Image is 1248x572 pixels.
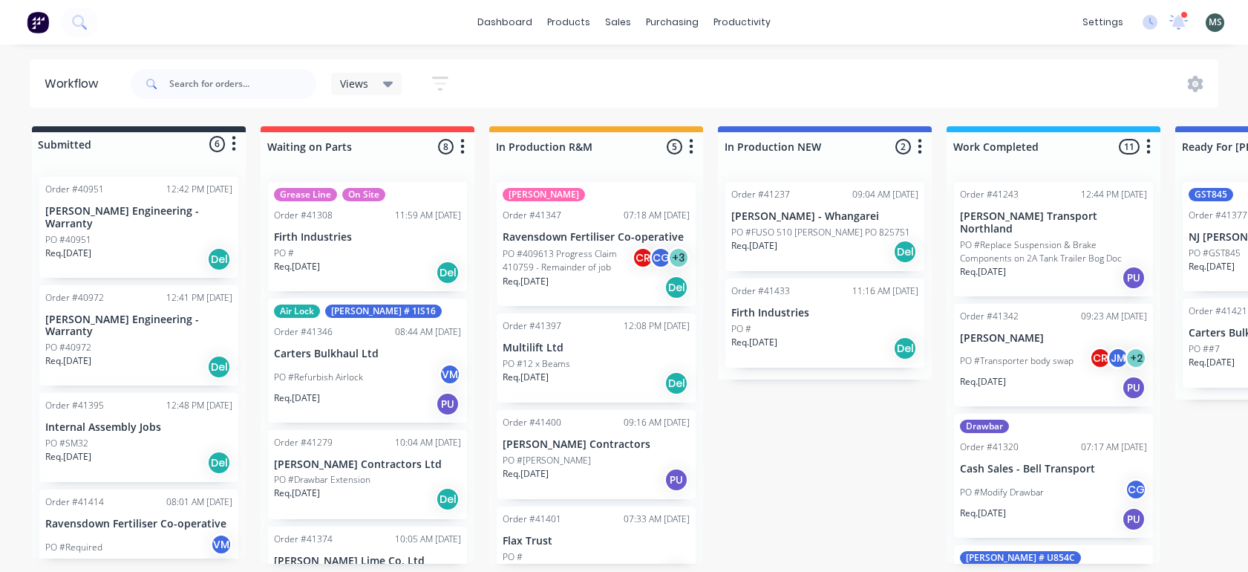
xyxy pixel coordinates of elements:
[274,231,461,244] p: Firth Industries
[725,279,924,368] div: Order #4143311:16 AM [DATE]Firth IndustriesPO #Req.[DATE]Del
[503,342,690,354] p: Multilift Ltd
[503,231,690,244] p: Ravensdown Fertiliser Co-operative
[1189,305,1247,318] div: Order #41421
[650,247,672,269] div: CG
[960,420,1009,433] div: Drawbar
[731,226,910,239] p: PO #FUSO 510 [PERSON_NAME] PO 825751
[274,209,333,222] div: Order #41308
[166,399,232,412] div: 12:48 PM [DATE]
[1122,266,1146,290] div: PU
[725,182,924,271] div: Order #4123709:04 AM [DATE][PERSON_NAME] - WhangareiPO #FUSO 510 [PERSON_NAME] PO 825751Req.[DATE...
[503,513,561,526] div: Order #41401
[960,507,1006,520] p: Req. [DATE]
[325,305,442,318] div: [PERSON_NAME] # 1IS16
[540,11,598,33] div: products
[45,518,232,530] p: Ravensdown Fertiliser Co-operative
[852,285,918,298] div: 11:16 AM [DATE]
[852,188,918,201] div: 09:04 AM [DATE]
[1189,342,1220,356] p: PO ##7
[497,410,696,499] div: Order #4140009:16 AM [DATE][PERSON_NAME] ContractorsPO #[PERSON_NAME]Req.[DATE]PU
[169,69,316,99] input: Search for orders...
[166,495,232,509] div: 08:01 AM [DATE]
[706,11,778,33] div: productivity
[274,371,363,384] p: PO #Refurbish Airlock
[1125,347,1147,369] div: + 2
[960,375,1006,389] p: Req. [DATE]
[960,210,1147,235] p: [PERSON_NAME] Transport Northland
[45,495,104,509] div: Order #41414
[503,209,561,222] div: Order #41347
[664,468,688,492] div: PU
[1189,356,1235,369] p: Req. [DATE]
[1107,347,1129,369] div: JM
[503,454,591,467] p: PO #[PERSON_NAME]
[45,75,105,93] div: Workflow
[598,11,638,33] div: sales
[1081,310,1147,323] div: 09:23 AM [DATE]
[960,265,1006,279] p: Req. [DATE]
[207,451,231,475] div: Del
[960,238,1147,265] p: PO #Replace Suspension & Brake Components on 2A Tank Trailer Bog Doc
[503,438,690,451] p: [PERSON_NAME] Contractors
[731,322,751,336] p: PO #
[503,319,561,333] div: Order #41397
[470,11,540,33] a: dashboard
[667,247,690,269] div: + 3
[664,276,688,299] div: Del
[274,305,320,318] div: Air Lock
[960,463,1147,475] p: Cash Sales - Bell Transport
[45,437,88,450] p: PO #SM32
[395,209,461,222] div: 11:59 AM [DATE]
[1122,376,1146,400] div: PU
[210,533,232,556] div: VM
[274,436,333,449] div: Order #41279
[45,450,91,464] p: Req. [DATE]
[731,336,777,349] p: Req. [DATE]
[274,458,461,471] p: [PERSON_NAME] Contractors Ltd
[503,416,561,429] div: Order #41400
[632,247,654,269] div: CR
[436,392,460,416] div: PU
[503,357,570,371] p: PO #12 x Beams
[731,239,777,253] p: Req. [DATE]
[664,371,688,395] div: Del
[268,182,467,291] div: Grease LineOn SiteOrder #4130811:59 AM [DATE]Firth IndustriesPO #Req.[DATE]Del
[166,183,232,196] div: 12:42 PM [DATE]
[274,391,320,405] p: Req. [DATE]
[39,393,238,482] div: Order #4139512:48 PM [DATE]Internal Assembly JobsPO #SM32Req.[DATE]Del
[731,307,918,319] p: Firth Industries
[503,188,585,201] div: [PERSON_NAME]
[1189,260,1235,273] p: Req. [DATE]
[954,304,1153,407] div: Order #4134209:23 AM [DATE][PERSON_NAME]PO #Transporter body swapCRJM+2Req.[DATE]PU
[624,416,690,429] div: 09:16 AM [DATE]
[1209,16,1222,29] span: MS
[45,354,91,368] p: Req. [DATE]
[1075,11,1131,33] div: settings
[207,247,231,271] div: Del
[503,535,690,547] p: Flax Trust
[1081,441,1147,454] div: 07:17 AM [DATE]
[274,487,320,500] p: Req. [DATE]
[45,541,102,554] p: PO #Required
[166,291,232,305] div: 12:41 PM [DATE]
[27,11,49,33] img: Factory
[274,247,294,260] p: PO #
[274,188,337,201] div: Grease Line
[1125,478,1147,501] div: CG
[45,399,104,412] div: Order #41395
[268,430,467,519] div: Order #4127910:04 AM [DATE][PERSON_NAME] Contractors LtdPO #Drawbar ExtensionReq.[DATE]Del
[1122,507,1146,531] div: PU
[274,473,370,487] p: PO #Drawbar Extension
[497,313,696,403] div: Order #4139712:08 PM [DATE]Multilift LtdPO #12 x BeamsReq.[DATE]Del
[436,261,460,285] div: Del
[436,487,460,511] div: Del
[45,341,91,354] p: PO #40972
[1189,188,1233,201] div: GST845
[960,551,1081,565] div: [PERSON_NAME] # U854C
[395,533,461,546] div: 10:05 AM [DATE]
[638,11,706,33] div: purchasing
[503,247,632,274] p: PO #409613 Progress Claim 410759 - Remainder of job
[624,513,690,526] div: 07:33 AM [DATE]
[960,332,1147,345] p: [PERSON_NAME]
[1089,347,1111,369] div: CR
